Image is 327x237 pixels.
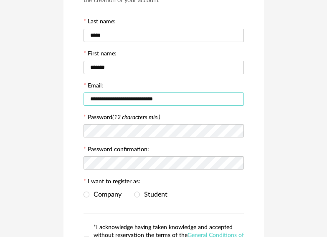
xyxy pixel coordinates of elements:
[84,147,149,154] label: Password confirmation:
[84,51,117,58] label: First name:
[89,191,122,198] span: Company
[84,179,140,186] label: I want to register as:
[140,191,167,198] span: Student
[112,115,160,120] i: (12 characters min.)
[84,19,116,26] label: Last name:
[88,115,160,120] label: Password
[84,83,103,90] label: Email:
